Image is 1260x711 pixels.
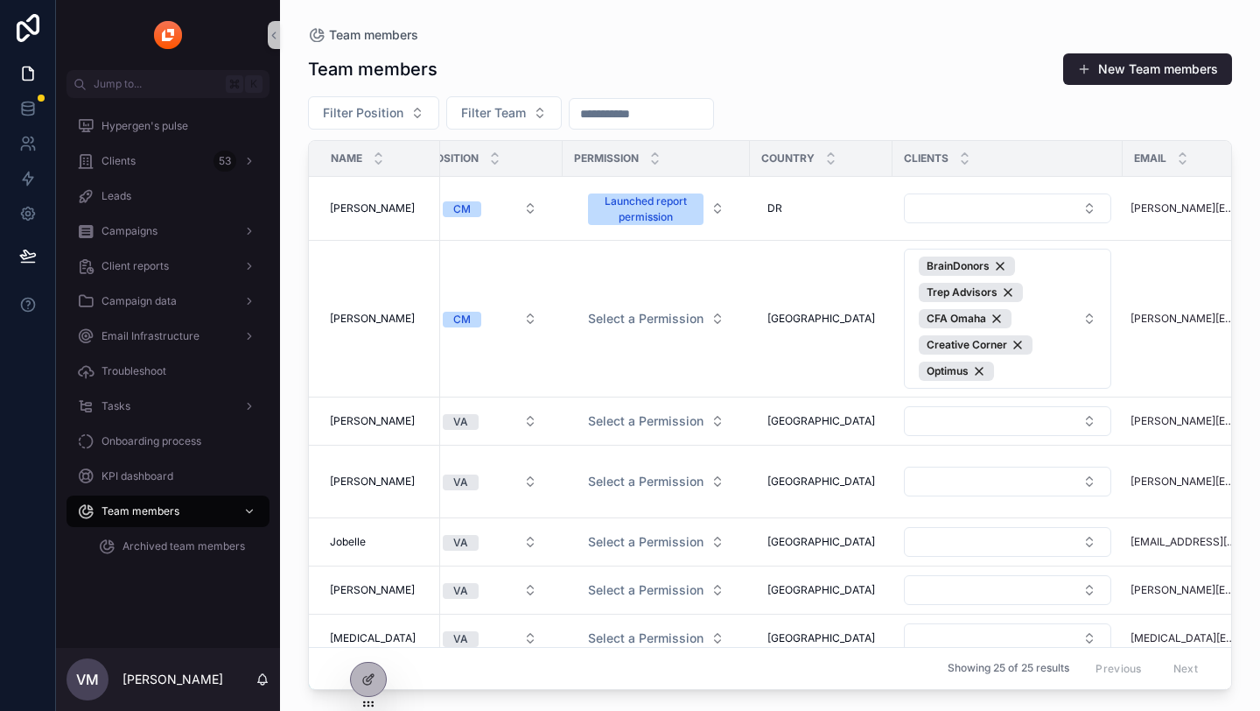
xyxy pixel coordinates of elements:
a: Hypergen's pulse [66,110,269,142]
button: Select Button [574,466,738,497]
button: Select Button [308,96,439,130]
span: [PERSON_NAME] [330,414,415,428]
span: Jobelle [330,535,366,549]
a: Client reports [66,250,269,282]
a: Email Infrastructure [66,320,269,352]
button: Select Button [446,96,562,130]
div: CM [453,312,471,327]
span: [GEOGRAPHIC_DATA] [767,583,875,597]
div: CM [453,201,471,217]
button: Select Button [574,405,738,437]
span: Trep Advisors [927,285,997,299]
span: Optimus [927,364,969,378]
span: Onboarding process [101,434,201,448]
a: [EMAIL_ADDRESS][DOMAIN_NAME] [1130,535,1240,549]
div: VA [453,535,468,551]
button: Unselect 123 [919,257,1015,276]
span: CFA Omaha [927,312,986,326]
a: [MEDICAL_DATA][EMAIL_ADDRESS][DOMAIN_NAME] [1130,631,1240,645]
span: [GEOGRAPHIC_DATA] [767,475,875,489]
button: Select Button [429,526,551,558]
span: Select a Permission [588,533,703,551]
span: Jump to... [94,77,219,91]
button: Unselect 52 [919,362,994,381]
span: [GEOGRAPHIC_DATA] [767,312,875,326]
span: Hypergen's pulse [101,119,188,133]
div: VA [453,475,468,490]
button: New Team members [1063,53,1232,85]
a: [PERSON_NAME][EMAIL_ADDRESS][DOMAIN_NAME] [1130,583,1240,597]
button: Unselect VA [443,630,479,647]
button: Jump to...K [66,70,269,98]
div: VA [453,631,468,647]
a: Archived team members [87,531,269,562]
a: Team members [66,496,269,527]
span: Filter Team [461,104,526,122]
button: Unselect CM [443,310,481,327]
span: K [247,77,261,91]
span: [PERSON_NAME] [330,312,415,326]
span: Select a Permission [588,310,703,327]
span: Showing 25 of 25 results [948,662,1069,676]
button: Unselect VA [443,533,479,551]
span: DR [767,201,782,215]
button: Unselect CM [443,200,481,217]
span: [GEOGRAPHIC_DATA] [767,535,875,549]
span: [PERSON_NAME] [330,201,415,215]
a: KPI dashboard [66,461,269,492]
button: Select Button [904,406,1111,436]
span: Filter Position [323,104,403,122]
a: [PERSON_NAME][EMAIL_ADDRESS][DOMAIN_NAME] [1130,475,1240,489]
img: App logo [154,21,182,49]
button: Select Button [574,574,738,606]
span: Select a Permission [588,581,703,599]
button: Select Button [904,467,1111,496]
button: Unselect LAUNCHED_REPORT_PERMISSION [588,192,703,225]
button: Select Button [904,623,1111,653]
span: [MEDICAL_DATA] [330,631,416,645]
span: Name [331,151,362,165]
button: Select Button [904,575,1111,605]
button: Select Button [904,249,1111,389]
span: Select a Permission [588,473,703,490]
button: Select Button [574,623,738,654]
a: [PERSON_NAME][EMAIL_ADDRESS][DOMAIN_NAME] [1130,414,1240,428]
span: Campaigns [101,224,157,238]
button: Select Button [429,466,551,497]
span: BrainDonors [927,259,990,273]
button: Select Button [429,623,551,654]
button: Select Button [429,574,551,606]
span: [GEOGRAPHIC_DATA] [767,414,875,428]
button: Select Button [429,303,551,334]
span: Select a Permission [588,630,703,647]
span: Client reports [101,259,169,273]
span: Team members [101,504,179,518]
span: Creative Corner [927,338,1007,352]
button: Select Button [429,405,551,437]
button: Select Button [904,194,1111,223]
a: Clients53 [66,145,269,177]
span: Leads [101,189,131,203]
span: Campaign data [101,294,177,308]
div: scrollable content [56,98,280,585]
span: Permission [574,151,639,165]
h1: Team members [308,57,437,81]
button: Unselect 103 [919,335,1032,355]
button: Unselect VA [443,412,479,430]
div: Launched report permission [598,194,693,225]
span: Tasks [101,399,130,413]
span: Select a Permission [588,412,703,430]
span: [GEOGRAPHIC_DATA] [767,631,875,645]
a: Leads [66,180,269,212]
span: [PERSON_NAME] [330,583,415,597]
span: Email Infrastructure [101,329,199,343]
a: Tasks [66,391,269,422]
a: [PERSON_NAME][EMAIL_ADDRESS][DOMAIN_NAME] [1130,201,1240,215]
div: VA [453,414,468,430]
span: Archived team members [122,539,245,553]
span: Email [1134,151,1166,165]
button: Unselect 113 [919,309,1011,328]
a: Campaigns [66,215,269,247]
span: Clients [904,151,948,165]
button: Select Button [904,527,1111,557]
